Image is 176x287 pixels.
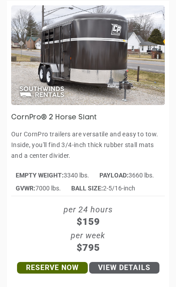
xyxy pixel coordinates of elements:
span: 3340 lbs. [16,172,89,179]
strong: BALL SIZE: [71,185,103,192]
span: 7000 lbs. [16,185,61,192]
a: View Details [89,262,159,274]
span: $795 [11,241,165,255]
span: per 24 hours per week [11,203,165,255]
span: 3660 lbs. [99,172,154,179]
strong: EMPTY WEIGHT: [16,172,64,179]
a: Reserve Now [17,262,88,274]
strong: PAYLOAD: [99,172,129,179]
span: $159 [11,215,165,229]
img: SW042 - CornPro 2 Horse Slant [11,5,165,105]
a: CornPro® 2 Horse Slant [11,114,165,122]
strong: GVWR: [16,185,35,192]
p: Our CornPro trailers are versatile and easy to tow. Inside, you'll find 3/4-inch thick rubber sta... [11,129,165,161]
span: 2-5/16-inch [71,185,135,192]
